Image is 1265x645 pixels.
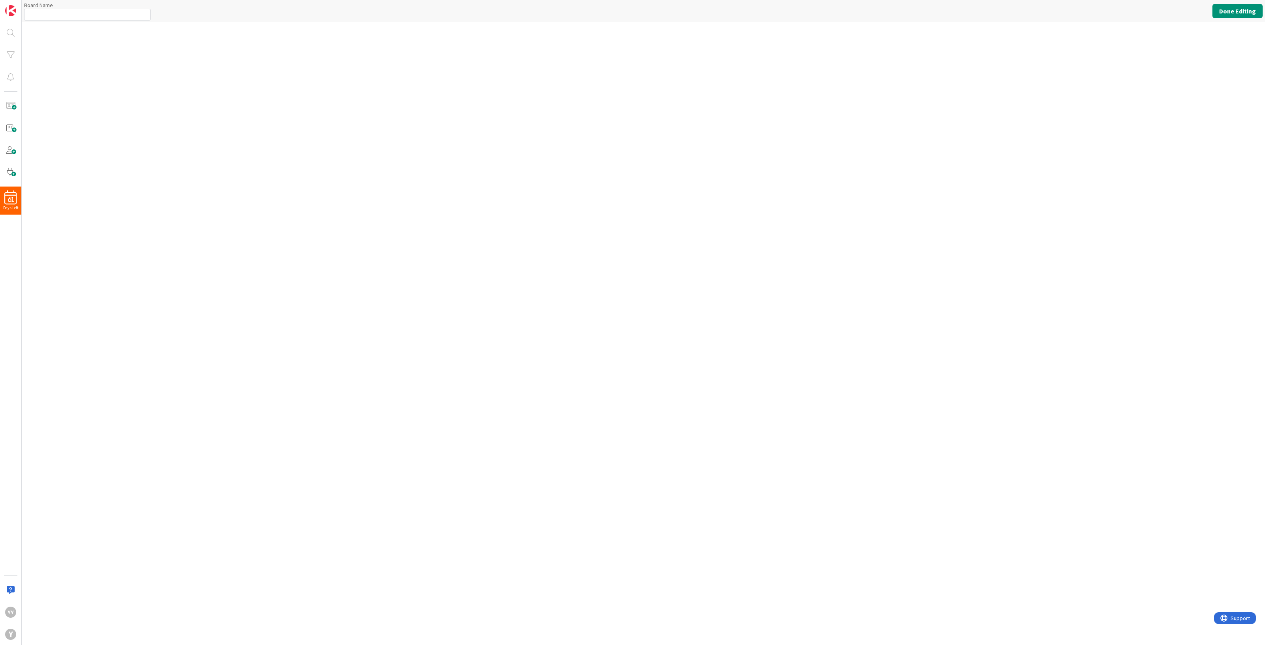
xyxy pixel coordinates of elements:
[1212,4,1263,18] button: Done Editing
[5,607,16,618] div: YY
[8,197,14,202] span: 61
[17,1,36,11] span: Support
[5,629,16,640] div: Y
[5,5,16,16] img: Visit kanbanzone.com
[24,2,53,9] label: Board Name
